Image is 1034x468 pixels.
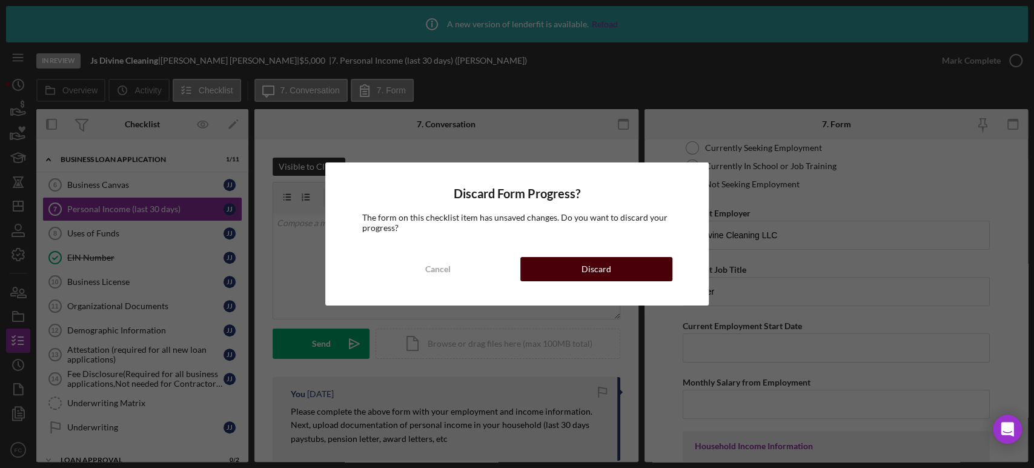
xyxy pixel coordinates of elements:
[993,415,1022,444] div: Open Intercom Messenger
[362,212,667,232] span: The form on this checklist item has unsaved changes. Do you want to discard your progress?
[425,257,451,281] div: Cancel
[362,257,514,281] button: Cancel
[362,187,672,201] h4: Discard Form Progress?
[582,257,611,281] div: Discard
[520,257,672,281] button: Discard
